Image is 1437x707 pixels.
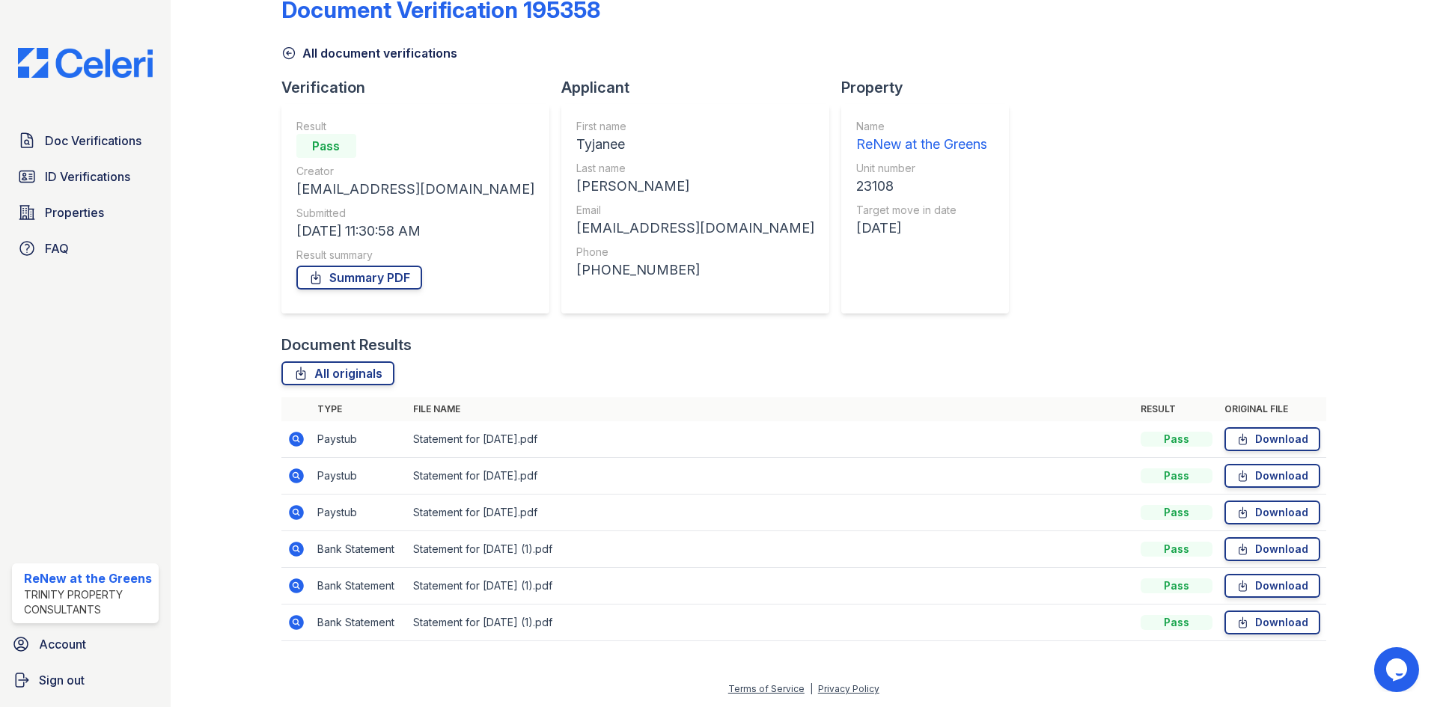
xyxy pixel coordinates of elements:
a: Download [1224,610,1320,634]
a: All originals [281,361,394,385]
div: Email [576,203,814,218]
a: Sign out [6,665,165,695]
div: Pass [1141,542,1212,557]
td: Bank Statement [311,531,407,568]
td: Paystub [311,495,407,531]
span: Account [39,635,86,653]
div: Phone [576,245,814,260]
a: Properties [12,198,159,227]
div: Submitted [296,206,534,221]
a: Summary PDF [296,266,422,290]
a: Privacy Policy [818,683,879,694]
div: [EMAIL_ADDRESS][DOMAIN_NAME] [296,179,534,200]
span: Doc Verifications [45,132,141,150]
iframe: chat widget [1374,647,1422,692]
div: Result [296,119,534,134]
a: Download [1224,574,1320,598]
div: Pass [1141,432,1212,447]
span: Sign out [39,671,85,689]
div: [PERSON_NAME] [576,176,814,197]
a: Download [1224,537,1320,561]
span: Properties [45,203,104,221]
div: Creator [296,164,534,179]
a: All document verifications [281,44,457,62]
div: Target move in date [856,203,987,218]
td: Bank Statement [311,605,407,641]
td: Statement for [DATE].pdf [407,421,1135,458]
a: Terms of Service [728,683,805,694]
div: ReNew at the Greens [856,134,987,155]
a: Download [1224,464,1320,488]
div: Pass [1141,505,1212,520]
td: Statement for [DATE] (1).pdf [407,568,1135,605]
div: Trinity Property Consultants [24,587,153,617]
div: Pass [296,134,356,158]
div: 23108 [856,176,987,197]
a: Download [1224,427,1320,451]
div: | [810,683,813,694]
a: FAQ [12,233,159,263]
div: Unit number [856,161,987,176]
th: Original file [1218,397,1326,421]
div: Verification [281,77,561,98]
td: Paystub [311,458,407,495]
span: ID Verifications [45,168,130,186]
a: Download [1224,501,1320,524]
div: Tyjanee [576,134,814,155]
th: File name [407,397,1135,421]
a: Account [6,629,165,659]
td: Statement for [DATE].pdf [407,458,1135,495]
div: ReNew at the Greens [24,569,153,587]
div: Applicant [561,77,841,98]
td: Statement for [DATE] (1).pdf [407,605,1135,641]
span: FAQ [45,239,69,257]
a: Name ReNew at the Greens [856,119,987,155]
div: Property [841,77,1021,98]
div: Result summary [296,248,534,263]
div: [DATE] 11:30:58 AM [296,221,534,242]
div: Pass [1141,468,1212,483]
div: Last name [576,161,814,176]
td: Statement for [DATE] (1).pdf [407,531,1135,568]
div: Pass [1141,615,1212,630]
div: [EMAIL_ADDRESS][DOMAIN_NAME] [576,218,814,239]
div: Document Results [281,334,412,355]
th: Type [311,397,407,421]
td: Statement for [DATE].pdf [407,495,1135,531]
a: Doc Verifications [12,126,159,156]
div: First name [576,119,814,134]
td: Paystub [311,421,407,458]
div: Pass [1141,578,1212,593]
div: [PHONE_NUMBER] [576,260,814,281]
div: [DATE] [856,218,987,239]
a: ID Verifications [12,162,159,192]
td: Bank Statement [311,568,407,605]
div: Name [856,119,987,134]
th: Result [1135,397,1218,421]
img: CE_Logo_Blue-a8612792a0a2168367f1c8372b55b34899dd931a85d93a1a3d3e32e68fde9ad4.png [6,48,165,78]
